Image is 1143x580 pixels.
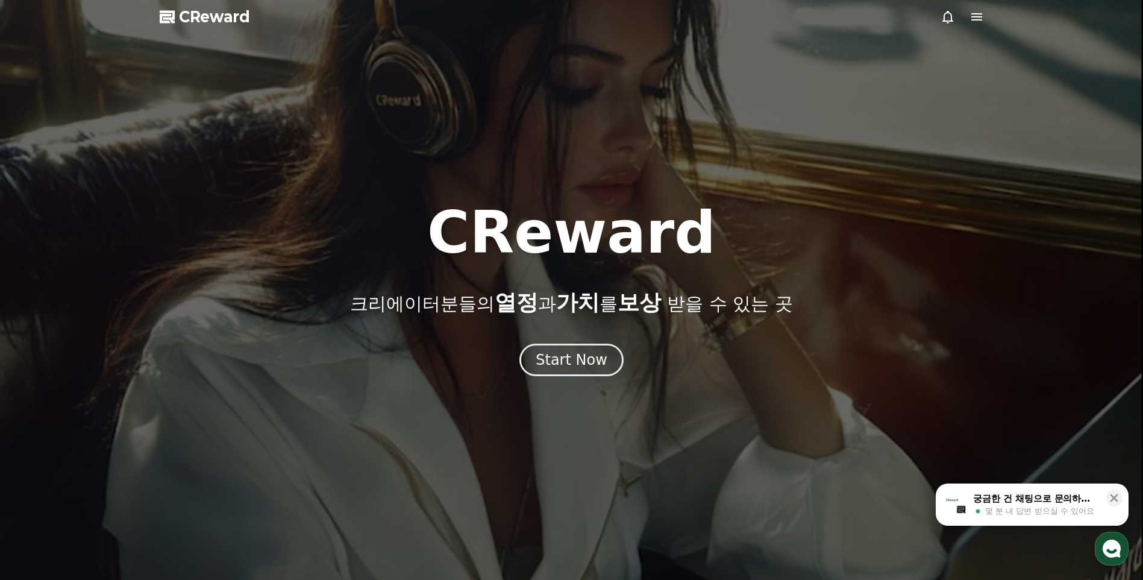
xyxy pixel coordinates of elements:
a: Start Now [519,356,624,367]
span: 보상 [618,290,661,315]
h1: CReward [427,204,716,262]
span: 가치 [556,290,600,315]
span: 열정 [495,290,538,315]
a: CReward [160,7,250,27]
span: CReward [179,7,250,27]
button: Start Now [519,344,624,376]
p: 크리에이터분들의 과 를 받을 수 있는 곳 [350,291,792,315]
div: Start Now [536,350,607,370]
